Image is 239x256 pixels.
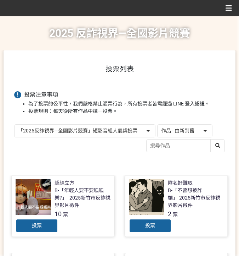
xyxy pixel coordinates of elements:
a: 隊名好難取B-「不曾想被詐騙」-2025新竹市反詐視界影片徵件2票投票 [125,175,228,237]
h1: 2025 反詐視界—全國影片競賽 [49,16,190,50]
span: 2 [168,210,171,218]
span: 10 [55,210,62,218]
div: B-「不曾想被詐騙」-2025新竹市反詐視界影片徵件 [168,187,224,209]
input: 搜尋作品 [147,140,224,152]
li: 投票規則：每天從所有作品中擇一投票。 [28,108,225,115]
span: 票 [173,212,178,217]
span: 票 [63,212,68,217]
a: 超絕立方B-「年輕人要不要呱呱樂?」 -2025新竹市反詐視界影片徵件10票投票 [12,175,114,237]
div: B-「年輕人要不要呱呱樂?」 -2025新竹市反詐視界影片徵件 [55,187,110,209]
span: 投票 [145,223,155,228]
div: 超絕立方 [55,179,74,187]
div: 隊名好難取 [168,179,193,187]
span: 投票注意事項 [24,91,58,98]
span: 投票 [32,223,42,228]
h1: 投票列表 [14,65,225,73]
li: 為了投票的公平性，我們嚴格禁止灌票行為，所有投票者皆需經過 LINE 登入認證。 [28,100,225,108]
